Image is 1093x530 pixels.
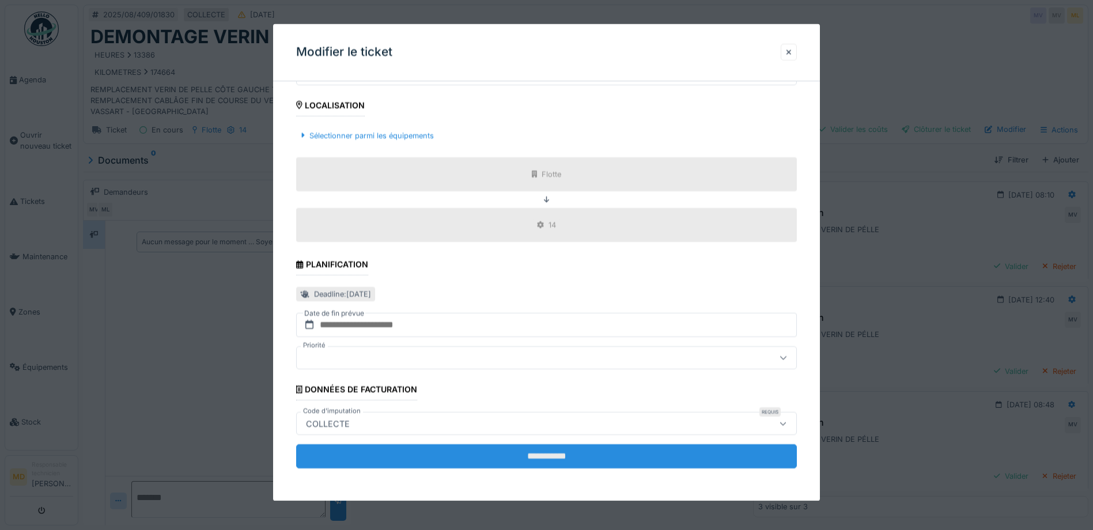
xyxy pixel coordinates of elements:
div: 14 [549,219,556,230]
label: Date de fin prévue [303,308,365,320]
div: Requis [759,408,781,417]
div: Données de facturation [296,381,417,401]
div: Sélectionner parmi les équipements [296,128,438,143]
div: COLLECTE [301,418,354,430]
div: Localisation [296,97,365,116]
div: Planification [296,256,368,275]
h3: Modifier le ticket [296,45,392,59]
div: Flotte [542,169,561,180]
div: Deadline : [DATE] [314,289,371,300]
label: Priorité [301,341,328,351]
label: Code d'imputation [301,407,363,417]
